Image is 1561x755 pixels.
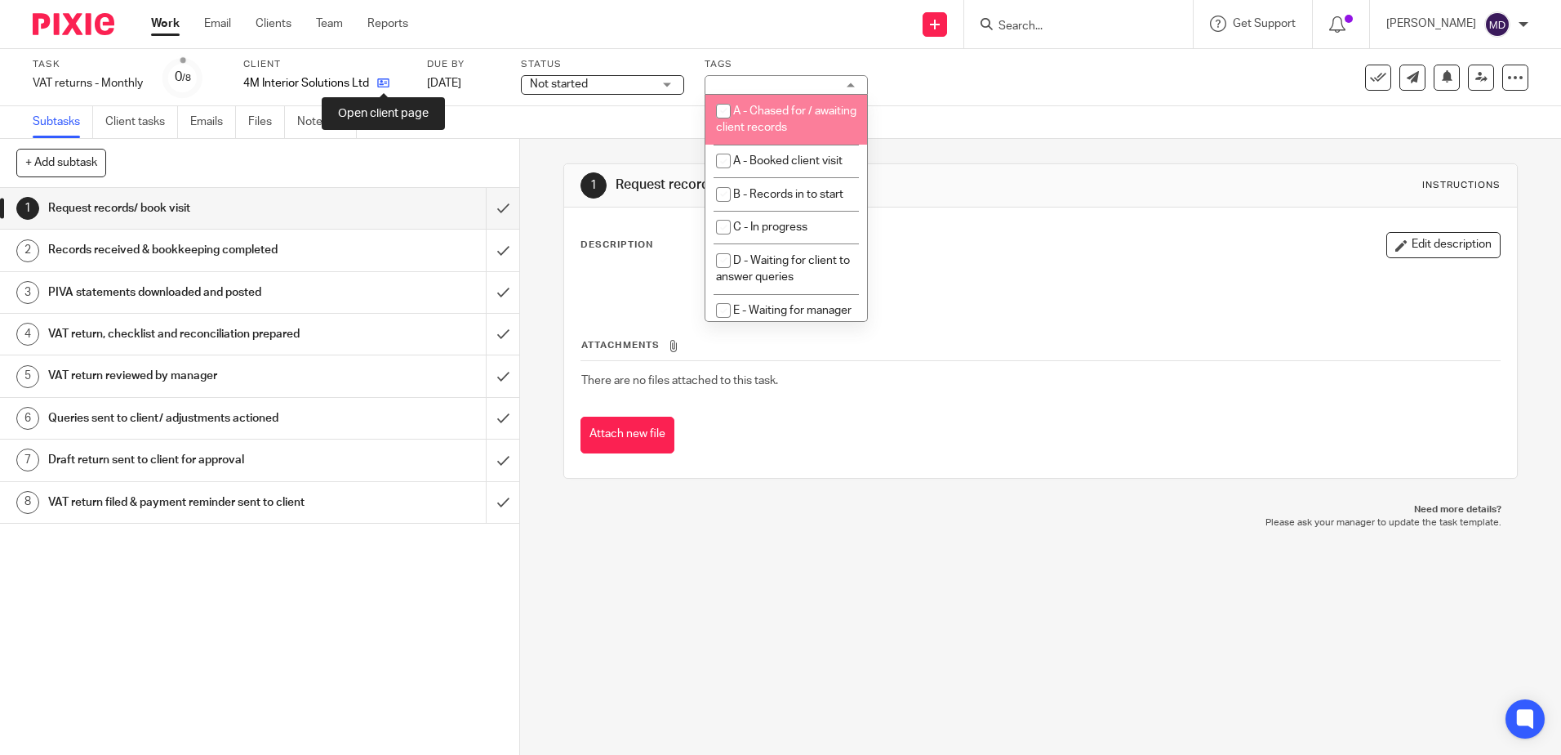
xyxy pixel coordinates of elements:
[297,106,357,138] a: Notes (0)
[16,197,39,220] div: 1
[580,417,674,453] button: Attach new file
[581,375,778,386] span: There are no files attached to this task.
[16,449,39,471] div: 7
[733,189,843,200] span: B - Records in to start
[48,238,329,262] h1: Records received & bookkeeping completed
[521,58,684,71] label: Status
[997,20,1144,34] input: Search
[105,106,178,138] a: Client tasks
[580,516,1501,529] p: Please ask your manager to update the task template.
[1386,232,1501,258] button: Edit description
[733,155,843,167] span: A - Booked client visit
[16,491,39,514] div: 8
[369,106,432,138] a: Audit logs
[48,196,329,221] h1: Request records/ book visit
[1484,11,1510,38] img: svg%3E
[48,490,329,515] h1: VAT return filed & payment reminder sent to client
[716,305,852,333] span: E - Waiting for manager review/approval
[1233,18,1296,29] span: Get Support
[48,448,329,472] h1: Draft return sent to client for approval
[243,75,369,92] p: 4M Interior Solutions Ltd
[580,239,653,252] p: Description
[48,280,329,305] h1: PIVA statements downloaded and posted
[190,106,236,138] a: Emails
[16,365,39,388] div: 5
[248,106,285,138] a: Files
[733,221,807,233] span: C - In progress
[716,255,850,284] span: D - Waiting for client to answer queries
[256,16,291,32] a: Clients
[16,407,39,430] div: 6
[581,341,660,350] span: Attachments
[16,239,39,262] div: 2
[48,364,329,388] h1: VAT return reviewed by manager
[530,78,588,90] span: Not started
[367,16,408,32] a: Reports
[16,149,106,176] button: + Add subtask
[16,281,39,304] div: 3
[427,58,500,71] label: Due by
[151,16,180,32] a: Work
[33,13,114,35] img: Pixie
[616,176,1075,194] h1: Request records/ book visit
[33,58,143,71] label: Task
[175,68,191,87] div: 0
[716,105,856,134] span: A - Chased for / awaiting client records
[48,406,329,431] h1: Queries sent to client/ adjustments actioned
[580,503,1501,516] p: Need more details?
[16,323,39,346] div: 4
[427,78,461,89] span: [DATE]
[48,322,329,346] h1: VAT return, checklist and reconciliation prepared
[243,58,407,71] label: Client
[316,16,343,32] a: Team
[33,75,143,92] div: VAT returns - Monthly
[705,58,868,71] label: Tags
[204,16,231,32] a: Email
[1422,179,1501,192] div: Instructions
[182,74,191,83] small: /8
[33,106,93,138] a: Subtasks
[580,172,607,199] div: 1
[1386,16,1476,32] p: [PERSON_NAME]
